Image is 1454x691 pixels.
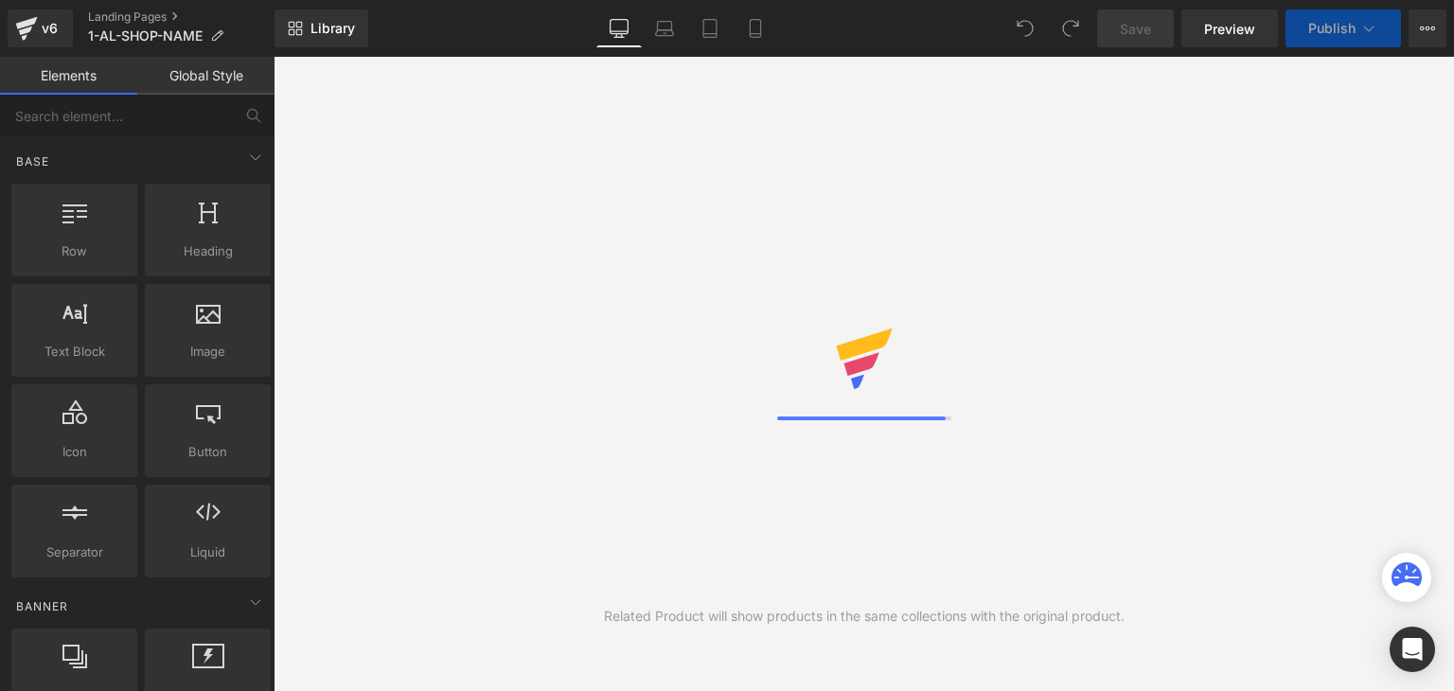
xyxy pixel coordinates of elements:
a: Desktop [596,9,642,47]
button: Redo [1052,9,1090,47]
span: Library [310,20,355,37]
span: Image [151,342,265,362]
span: Separator [17,542,132,562]
a: New Library [275,9,368,47]
span: Icon [17,442,132,462]
span: Button [151,442,265,462]
span: Base [14,152,51,170]
a: Laptop [642,9,687,47]
span: Liquid [151,542,265,562]
span: Heading [151,241,265,261]
span: Preview [1204,19,1255,39]
div: v6 [38,16,62,41]
a: Global Style [137,57,275,95]
span: 1-AL-SHOP-NAME [88,28,203,44]
span: Banner [14,597,70,615]
span: Text Block [17,342,132,362]
a: Landing Pages [88,9,275,25]
span: Publish [1308,21,1356,36]
div: Related Product will show products in the same collections with the original product. [604,606,1125,627]
button: Publish [1286,9,1401,47]
span: Row [17,241,132,261]
button: More [1409,9,1446,47]
a: Preview [1181,9,1278,47]
span: Save [1120,19,1151,39]
button: Undo [1006,9,1044,47]
a: Tablet [687,9,733,47]
a: Mobile [733,9,778,47]
a: v6 [8,9,73,47]
div: Open Intercom Messenger [1390,627,1435,672]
